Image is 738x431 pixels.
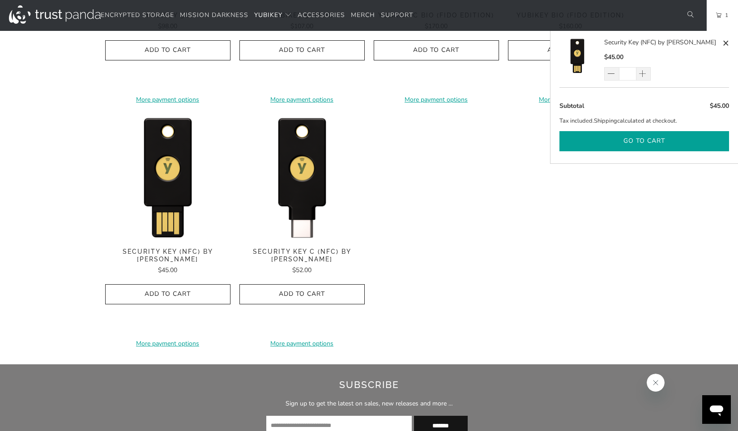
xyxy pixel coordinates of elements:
span: Add to Cart [517,47,624,54]
a: More payment options [239,339,365,349]
span: Security Key C (NFC) by [PERSON_NAME] [239,248,365,263]
img: Trust Panda Australia [9,5,101,24]
p: Tax included. calculated at checkout. [559,116,729,126]
a: Mission Darkness [180,5,248,26]
a: Security Key (NFC) by [PERSON_NAME] $45.00 [105,248,230,275]
a: Security Key (NFC) by Yubico [559,38,604,81]
span: Encrypted Storage [101,11,174,19]
button: Add to Cart [239,284,365,304]
img: Security Key C (NFC) by Yubico - Trust Panda [239,114,365,239]
a: More payment options [508,95,633,105]
span: Hi. Need any help? [5,6,64,13]
span: Add to Cart [115,47,221,54]
a: More payment options [239,95,365,105]
span: Add to Cart [115,290,221,298]
button: Add to Cart [105,40,230,60]
span: Subtotal [559,102,584,110]
span: $45.00 [158,266,177,274]
a: Security Key C (NFC) by [PERSON_NAME] $52.00 [239,248,365,275]
summary: YubiKey [254,5,292,26]
button: Add to Cart [105,284,230,304]
p: Sign up to get the latest on sales, new releases and more … [152,399,586,409]
button: Go to cart [559,131,729,151]
span: 1 [721,10,729,20]
a: Encrypted Storage [101,5,174,26]
h2: Subscribe [152,378,586,392]
a: Security Key (NFC) by Yubico - Trust Panda Security Key (NFC) by Yubico - Trust Panda [105,114,230,239]
a: Security Key (NFC) by [PERSON_NAME] [604,38,720,47]
span: Accessories [298,11,345,19]
span: Mission Darkness [180,11,248,19]
span: Merch [351,11,375,19]
span: $45.00 [710,102,729,110]
a: More payment options [105,339,230,349]
span: $52.00 [292,266,311,274]
button: Add to Cart [508,40,633,60]
span: Add to Cart [383,47,490,54]
span: Add to Cart [249,290,355,298]
nav: Translation missing: en.navigation.header.main_nav [101,5,413,26]
span: $45.00 [604,53,623,61]
button: Add to Cart [239,40,365,60]
img: Security Key (NFC) by Yubico - Trust Panda [105,114,230,239]
a: More payment options [105,95,230,105]
button: Add to Cart [374,40,499,60]
a: Support [381,5,413,26]
a: Security Key C (NFC) by Yubico - Trust Panda Security Key C (NFC) by Yubico - Trust Panda [239,114,365,239]
a: Shipping [594,116,617,126]
span: Add to Cart [249,47,355,54]
span: Support [381,11,413,19]
a: Accessories [298,5,345,26]
a: Merch [351,5,375,26]
span: Security Key (NFC) by [PERSON_NAME] [105,248,230,263]
iframe: Close message [647,374,665,392]
span: YubiKey [254,11,282,19]
img: Security Key (NFC) by Yubico [559,38,595,73]
iframe: Button to launch messaging window [702,395,731,424]
a: More payment options [374,95,499,105]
